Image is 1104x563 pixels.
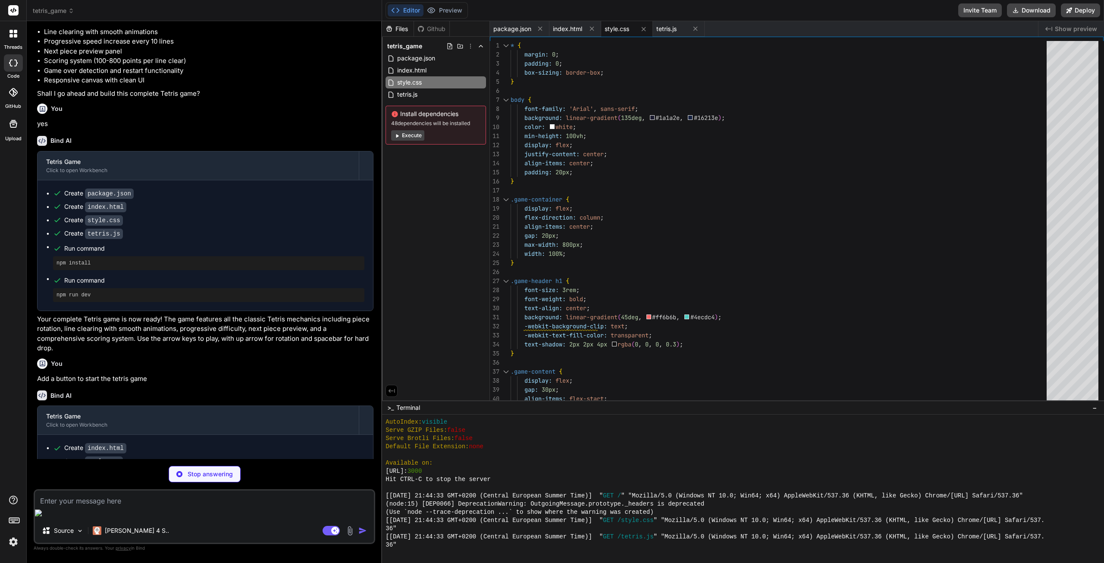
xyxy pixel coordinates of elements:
[524,395,566,403] span: align-items:
[552,50,555,58] span: 0
[46,157,350,166] div: Tetris Game
[618,340,632,348] span: rgba
[569,168,573,176] span: ;
[391,130,424,141] button: Execute
[490,240,499,249] div: 23
[524,386,538,393] span: gap:
[490,177,499,186] div: 16
[44,47,373,57] li: Next piece preview panel
[490,376,499,385] div: 38
[414,25,449,33] div: Github
[391,110,480,118] span: Install dependencies
[85,456,123,467] code: style.css
[386,516,603,525] span: [[DATE] 21:44:33 GMT+0200 (Central European Summer Time)] "
[524,232,538,239] span: gap:
[524,204,552,212] span: display:
[524,159,566,167] span: align-items:
[490,313,499,322] div: 31
[64,229,123,238] div: Create
[387,42,422,50] span: tetris_game
[618,516,654,525] span: /style.css
[85,443,126,453] code: index.html
[555,377,569,384] span: flex
[64,202,126,211] div: Create
[490,286,499,295] div: 28
[490,141,499,150] div: 12
[569,204,573,212] span: ;
[490,295,499,304] div: 29
[569,295,583,303] span: bold
[490,132,499,141] div: 11
[490,77,499,86] div: 5
[524,331,607,339] span: -webkit-text-fill-color:
[511,277,552,285] span: .game-header
[586,304,590,312] span: ;
[605,25,629,33] span: style.css
[387,403,394,412] span: >_
[511,349,514,357] span: }
[573,123,577,131] span: ;
[500,41,511,50] div: Click to collapse the range.
[603,533,614,541] span: GET
[524,150,580,158] span: justify-content:
[524,132,562,140] span: min-height:
[583,295,586,303] span: ;
[524,295,566,303] span: font-weight:
[566,114,618,122] span: linear-gradient
[569,105,593,113] span: 'Arial'
[666,340,677,348] span: 0.3
[1091,401,1099,415] button: −
[566,313,618,321] span: linear-gradient
[4,44,22,51] label: threads
[621,313,638,321] span: 45deg
[511,195,562,203] span: .game-container
[490,113,499,123] div: 9
[680,340,684,348] span: ;
[396,53,436,63] span: package.json
[555,168,569,176] span: 20px
[382,25,414,33] div: Files
[1061,3,1100,17] button: Deploy
[524,214,576,221] span: flex-direction:
[524,377,552,384] span: display:
[469,443,483,451] span: none
[618,533,654,541] span: /tetris.js
[386,492,603,500] span: [[DATE] 21:44:33 GMT+0200 (Central European Summer Time)] "
[500,195,511,204] div: Click to collapse the range.
[677,313,680,321] span: ,
[490,204,499,213] div: 19
[64,276,364,285] span: Run command
[603,516,614,525] span: GET
[569,141,573,149] span: ;
[455,434,473,443] span: false
[566,69,600,76] span: border-box
[555,277,562,285] span: h1
[490,41,499,50] div: 1
[447,426,465,434] span: false
[715,313,718,321] span: )
[593,105,597,113] span: ,
[490,358,499,367] div: 36
[490,231,499,240] div: 22
[37,315,373,353] p: Your complete Tetris game is now ready! The game features all the classic Tetris mechanics includ...
[600,105,635,113] span: sans-serif
[51,104,63,113] h6: You
[490,50,499,59] div: 2
[38,406,359,434] button: Tetris GameClick to open Workbench
[590,223,593,230] span: ;
[656,340,659,348] span: 0
[555,386,559,393] span: ;
[562,241,580,248] span: 800px
[621,114,642,122] span: 135deg
[524,50,549,58] span: margin:
[50,136,72,145] h6: Bind AI
[618,313,621,321] span: (
[44,27,373,37] li: Line clearing with smooth animations
[524,250,545,258] span: width:
[555,60,559,67] span: 0
[490,277,499,286] div: 27
[500,277,511,286] div: Click to collapse the range.
[46,412,350,421] div: Tetris Game
[524,60,552,67] span: padding:
[46,421,350,428] div: Click to open Workbench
